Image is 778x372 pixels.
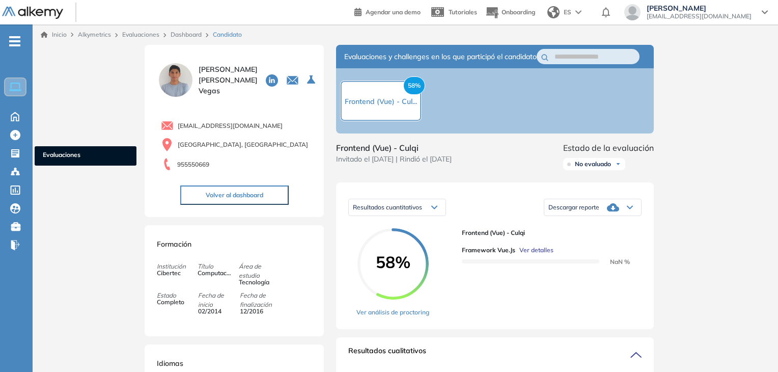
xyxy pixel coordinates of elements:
a: Inicio [41,30,67,39]
span: Completo [157,298,191,307]
span: Frontend (Vue) - Cul... [345,97,417,106]
span: Tutoriales [449,8,477,16]
span: Framework Vue.js [462,246,515,255]
img: arrow [575,10,581,14]
span: 58% [403,76,425,95]
span: Estado [157,291,198,300]
span: Estado de la evaluación [563,142,654,154]
span: Invitado el [DATE] | Rindió el [DATE] [336,154,452,165]
span: Idiomas [157,359,183,368]
span: [PERSON_NAME] [PERSON_NAME] Vegas [199,64,258,96]
span: Frontend (Vue) - Culqi [462,228,633,237]
span: Formación [157,240,191,249]
a: Dashboard [171,31,202,38]
img: world [547,6,560,18]
span: Cibertec [157,269,191,278]
span: Resultados cualitativos [348,346,426,362]
span: Computación e Informática [198,269,232,278]
span: Fecha de inicio [198,291,239,309]
span: Agendar una demo [366,8,421,16]
span: Área de estudio [239,262,280,280]
span: 58% [357,254,429,270]
span: Evaluaciones y challenges en los que participó el candidato [344,51,537,62]
span: 02/2014 [198,307,233,316]
span: [EMAIL_ADDRESS][DOMAIN_NAME] [647,12,752,20]
span: Descargar reporte [548,203,599,211]
span: Evaluaciones [43,150,128,162]
button: Ver detalles [515,246,553,255]
img: Ícono de flecha [615,161,621,167]
span: NaN % [598,258,630,265]
span: Título [198,262,238,271]
a: Evaluaciones [122,31,159,38]
span: No evaluado [575,160,611,168]
span: Institución [157,262,198,271]
span: ES [564,8,571,17]
span: [GEOGRAPHIC_DATA], [GEOGRAPHIC_DATA] [178,140,308,149]
span: Candidato [213,30,242,39]
span: Alkymetrics [78,31,111,38]
span: [EMAIL_ADDRESS][DOMAIN_NAME] [178,121,283,130]
span: Ver detalles [519,246,553,255]
span: Onboarding [502,8,535,16]
a: Agendar una demo [354,5,421,17]
button: Volver al dashboard [180,185,289,205]
span: 955550669 [177,160,209,169]
img: Logo [2,7,63,19]
span: Tecnología [239,278,273,287]
i: - [9,40,20,42]
button: Seleccione la evaluación activa [303,71,321,89]
span: Frontend (Vue) - Culqi [336,142,452,154]
a: Ver análisis de proctoring [356,308,429,317]
span: 12/2016 [240,307,274,316]
img: PROFILE_MENU_LOGO_USER [157,61,194,99]
span: Fecha de finalización [240,291,281,309]
span: [PERSON_NAME] [647,4,752,12]
button: Onboarding [485,2,535,23]
span: Resultados cuantitativos [353,203,422,211]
